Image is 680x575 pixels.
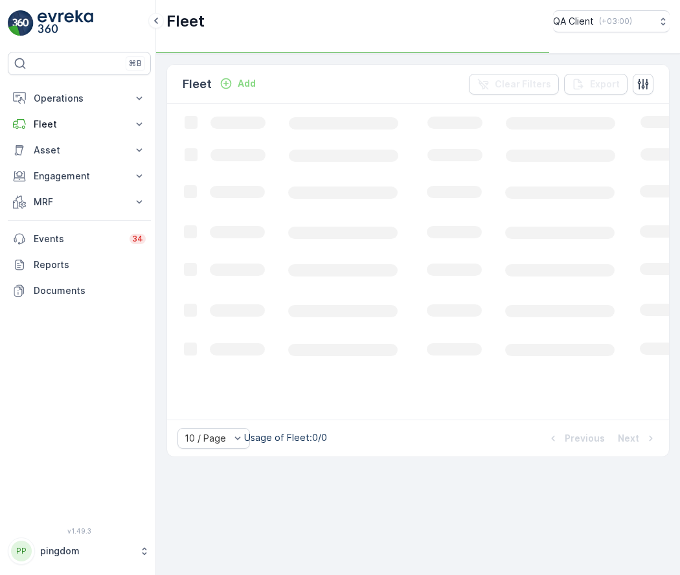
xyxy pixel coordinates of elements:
[38,10,93,36] img: logo_light-DOdMpM7g.png
[238,77,256,90] p: Add
[34,118,125,131] p: Fleet
[8,189,151,215] button: MRF
[34,144,125,157] p: Asset
[132,234,143,244] p: 34
[214,76,261,91] button: Add
[166,11,205,32] p: Fleet
[183,75,212,93] p: Fleet
[8,278,151,304] a: Documents
[545,431,606,446] button: Previous
[34,258,146,271] p: Reports
[244,431,327,444] p: Usage of Fleet : 0/0
[34,284,146,297] p: Documents
[565,432,605,445] p: Previous
[8,537,151,565] button: PPpingdom
[34,232,122,245] p: Events
[590,78,620,91] p: Export
[495,78,551,91] p: Clear Filters
[469,74,559,95] button: Clear Filters
[564,74,628,95] button: Export
[553,10,670,32] button: QA Client(+03:00)
[553,15,594,28] p: QA Client
[34,170,125,183] p: Engagement
[618,432,639,445] p: Next
[8,226,151,252] a: Events34
[129,58,142,69] p: ⌘B
[617,431,659,446] button: Next
[34,92,125,105] p: Operations
[11,541,32,561] div: PP
[34,196,125,209] p: MRF
[8,163,151,189] button: Engagement
[599,16,632,27] p: ( +03:00 )
[8,252,151,278] a: Reports
[40,545,133,558] p: pingdom
[8,10,34,36] img: logo
[8,111,151,137] button: Fleet
[8,137,151,163] button: Asset
[8,85,151,111] button: Operations
[8,527,151,535] span: v 1.49.3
